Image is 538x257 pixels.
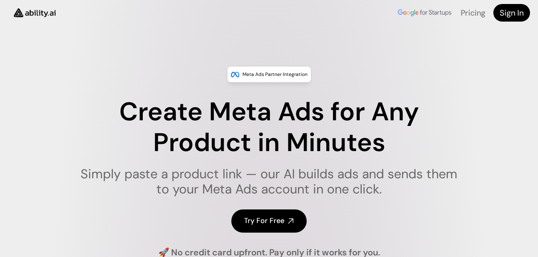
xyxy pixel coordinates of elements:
[75,166,463,197] h1: Simply paste a product link — our AI builds ads and sends them to your Meta Ads account in one cl...
[500,7,524,18] h4: Sign In
[242,70,307,78] p: Meta Ads Partner Integration
[461,8,485,18] a: Pricing
[493,4,530,22] a: Sign In
[231,209,307,232] a: Try For Free
[75,97,463,158] h1: Create Meta Ads for Any Product in Minutes
[244,216,284,226] h4: Try For Free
